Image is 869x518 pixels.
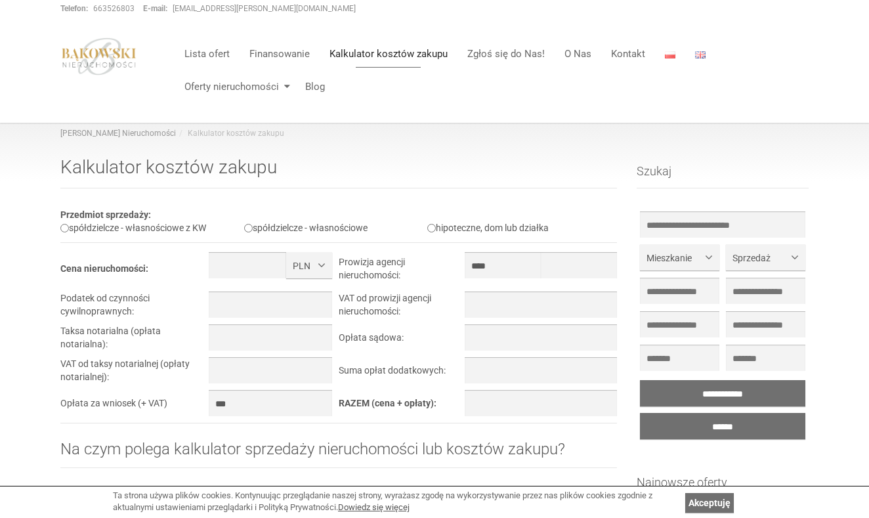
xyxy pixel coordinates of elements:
b: Cena nieruchomości: [60,263,148,274]
input: hipoteczne, dom lub działka [427,224,436,232]
img: logo [60,37,138,76]
a: Zgłoś się do Nas! [457,41,555,67]
strong: Telefon: [60,4,88,13]
input: spółdzielcze - własnościowe [244,224,253,232]
h3: Najnowsze oferty [637,476,809,500]
img: Polski [665,51,675,58]
button: PLN [286,252,332,278]
a: Oferty nieruchomości [175,74,295,100]
td: Opłata za wniosek (+ VAT) [60,390,209,423]
h3: Szukaj [637,165,809,188]
a: Kalkulator kosztów zakupu [320,41,457,67]
label: hipoteczne, dom lub działka [427,223,549,233]
a: Blog [295,74,325,100]
td: Prowizja agencji nieruchomości: [339,252,465,291]
label: spółdzielcze - własnościowe [244,223,368,233]
button: Mieszkanie [640,244,719,270]
a: O Nas [555,41,601,67]
td: VAT od taksy notarialnej (opłaty notarialnej): [60,357,209,390]
a: Kontakt [601,41,655,67]
strong: E-mail: [143,4,167,13]
a: Lista ofert [175,41,240,67]
h1: Kalkulator kosztów zakupu [60,158,617,188]
img: English [695,51,706,58]
button: Sprzedaż [726,244,805,270]
span: Mieszkanie [646,251,703,265]
td: Opłata sądowa: [339,324,465,357]
li: Kalkulator kosztów zakupu [176,128,284,139]
td: Taksa notarialna (opłata notarialna): [60,324,209,357]
a: Dowiedz się więcej [338,502,410,512]
span: Sprzedaż [732,251,789,265]
input: spółdzielcze - własnościowe z KW [60,224,69,232]
label: spółdzielcze - własnościowe z KW [60,223,206,233]
b: Przedmiot sprzedaży: [60,209,151,220]
a: Finansowanie [240,41,320,67]
a: [PERSON_NAME] Nieruchomości [60,129,176,138]
td: VAT od prowizji agencji nieruchomości: [339,291,465,324]
h2: Na czym polega kalkulator sprzedaży nieruchomości lub kosztów zakupu? [60,441,617,468]
div: Ta strona używa plików cookies. Kontynuując przeglądanie naszej strony, wyrażasz zgodę na wykorzy... [113,490,679,514]
span: PLN [293,259,316,272]
td: Podatek od czynności cywilnoprawnych: [60,291,209,324]
a: 663526803 [93,4,135,13]
a: [EMAIL_ADDRESS][PERSON_NAME][DOMAIN_NAME] [173,4,356,13]
b: RAZEM (cena + opłaty): [339,398,436,408]
td: Suma opłat dodatkowych: [339,357,465,390]
a: Akceptuję [685,493,734,513]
